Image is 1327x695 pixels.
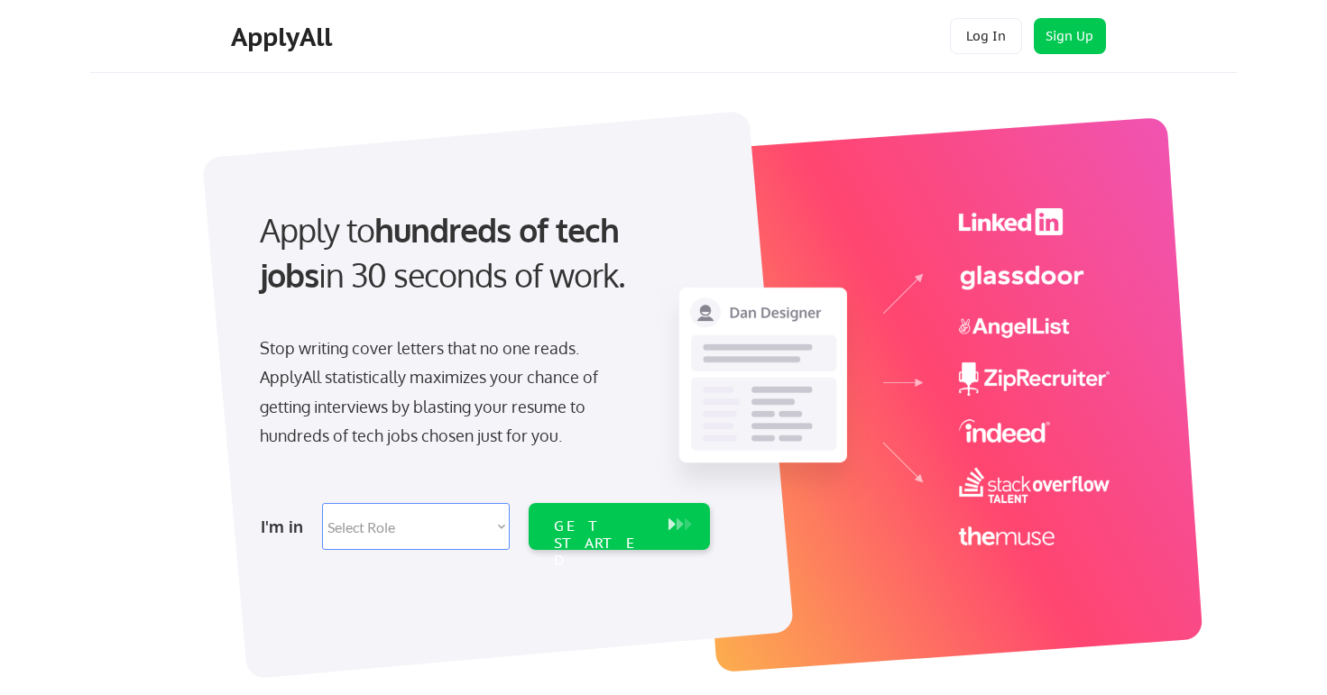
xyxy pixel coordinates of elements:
strong: hundreds of tech jobs [260,209,627,295]
div: Apply to in 30 seconds of work. [260,207,703,298]
div: GET STARTED [554,517,650,570]
div: I'm in [261,512,311,541]
div: Stop writing cover letters that no one reads. ApplyAll statistically maximizes your chance of get... [260,334,631,451]
div: ApplyAll [231,22,337,52]
button: Log In [950,18,1022,54]
button: Sign Up [1034,18,1106,54]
